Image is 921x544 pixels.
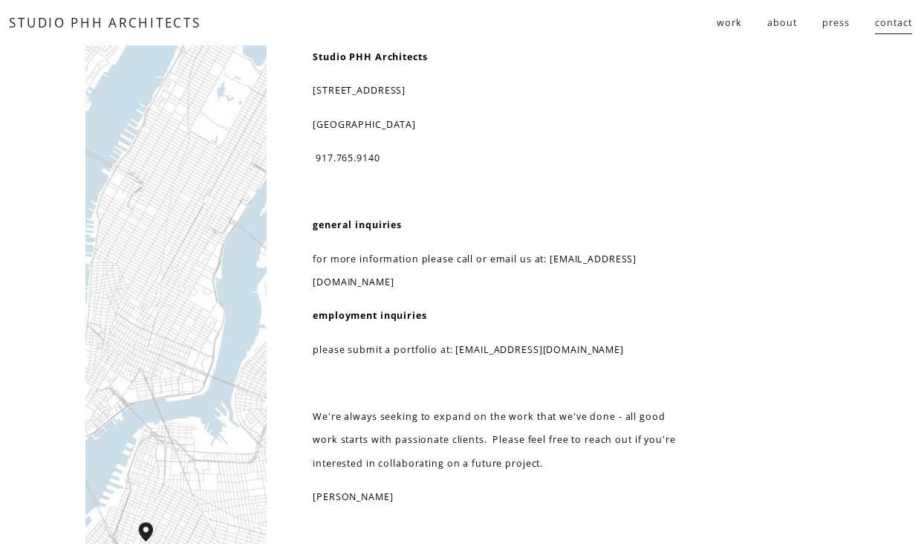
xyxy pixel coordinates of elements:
a: contact [875,10,911,36]
p: [STREET_ADDRESS] [313,79,684,102]
p: We're always seeking to expand on the work that we've done - all good work starts with passionate... [313,405,684,475]
span: work [717,11,742,34]
p: for more information please call or email us at: [EMAIL_ADDRESS][DOMAIN_NAME] [313,247,684,294]
a: folder dropdown [717,10,742,36]
strong: general inquiries [313,218,402,231]
p: [GEOGRAPHIC_DATA] [313,113,684,136]
a: STUDIO PHH ARCHITECTS [9,14,201,31]
p: please submit a portfolio at: [EMAIL_ADDRESS][DOMAIN_NAME] [313,338,684,361]
strong: employment inquiries [313,309,427,322]
strong: Studio PHH Architects [313,51,427,63]
p: 917.765.9140 [313,146,684,169]
p: [PERSON_NAME] [313,485,684,508]
a: about [767,10,796,36]
a: press [822,10,849,36]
